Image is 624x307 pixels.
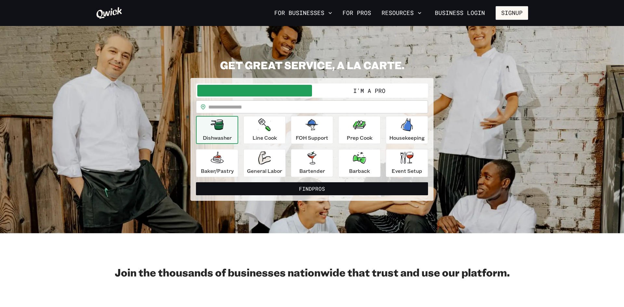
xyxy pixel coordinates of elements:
[272,7,335,19] button: For Businesses
[389,134,425,142] p: Housekeeping
[253,134,277,142] p: Line Cook
[96,266,528,279] h2: Join the thousands of businesses nationwide that trust and use our platform.
[349,167,370,175] p: Barback
[386,116,428,144] button: Housekeeping
[247,167,282,175] p: General Labor
[296,134,328,142] p: FOH Support
[243,149,286,177] button: General Labor
[386,149,428,177] button: Event Setup
[338,149,381,177] button: Barback
[379,7,424,19] button: Resources
[392,167,422,175] p: Event Setup
[312,85,427,96] button: I'm a Pro
[338,116,381,144] button: Prep Cook
[291,116,333,144] button: FOH Support
[496,6,528,20] button: Signup
[196,116,238,144] button: Dishwasher
[243,116,286,144] button: Line Cook
[347,134,372,142] p: Prep Cook
[340,7,374,19] a: For Pros
[203,134,232,142] p: Dishwasher
[190,58,434,71] h2: GET GREAT SERVICE, A LA CARTE.
[201,167,234,175] p: Baker/Pastry
[196,149,238,177] button: Baker/Pastry
[291,149,333,177] button: Bartender
[429,6,490,20] a: Business Login
[196,182,428,195] button: FindPros
[197,85,312,96] button: I'm a Business
[299,167,325,175] p: Bartender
